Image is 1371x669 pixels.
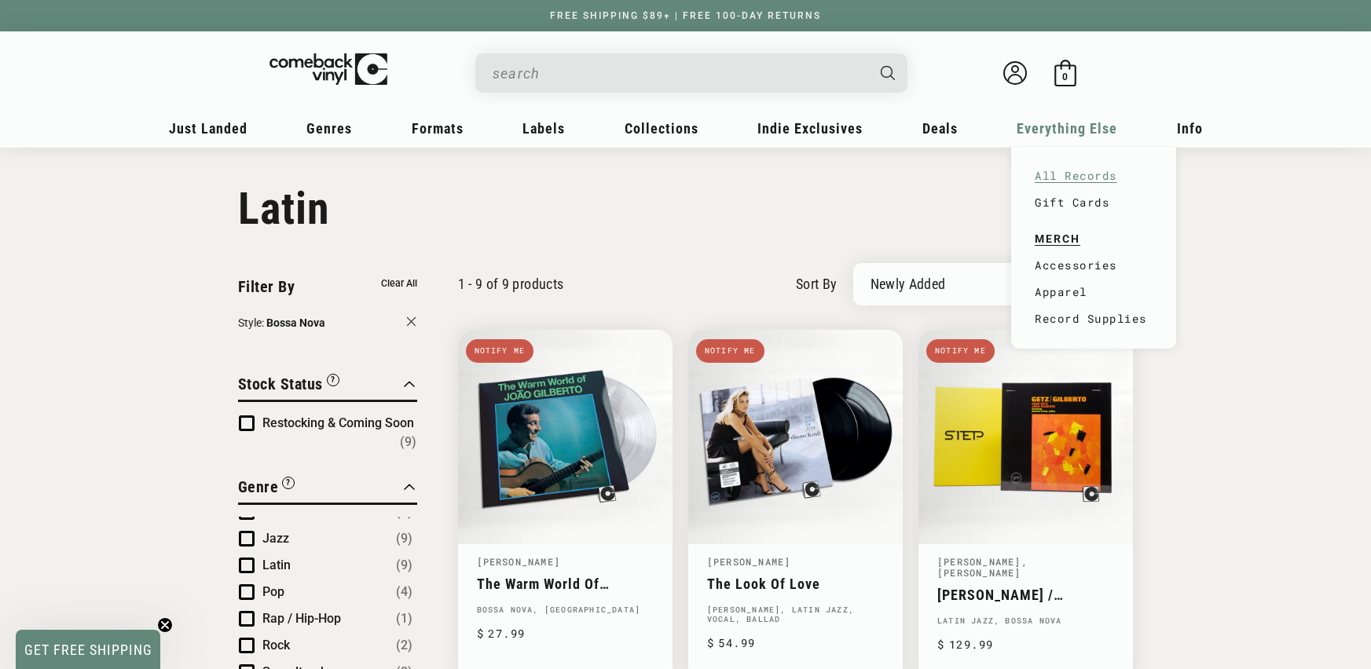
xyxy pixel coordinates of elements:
span: Everything Else [1017,120,1117,137]
span: Labels [522,120,565,137]
span: Deals [922,120,958,137]
p: 1 - 9 of 9 products [458,276,564,292]
span: Filter By [238,277,295,296]
span: 0 [1062,71,1068,82]
input: When autocomplete results are available use up and down arrows to review and enter to select [493,57,865,90]
a: FREE SHIPPING $89+ | FREE 100-DAY RETURNS [534,10,837,21]
span: Number of products: (4) [396,583,412,601]
a: [PERSON_NAME] [707,555,791,568]
span: Number of products: (1) [396,609,412,628]
a: Gift Cards [1035,189,1153,216]
a: , [PERSON_NAME] [937,555,1028,579]
button: Filter by Stock Status [238,372,339,400]
span: Restocking & Coming Soon [262,415,414,430]
button: Clear all filters [381,275,417,292]
span: Number of products: (9) [396,556,412,575]
span: GET FREE SHIPPING [24,642,152,658]
a: The Warm World Of [PERSON_NAME] [477,576,654,592]
span: Number of products: (2) [396,636,412,655]
a: [PERSON_NAME] [477,555,561,568]
button: Search [867,53,909,93]
span: Latin [262,557,291,572]
a: All Records [1035,163,1153,189]
span: Bossa Nova [266,316,325,329]
span: Style: [238,316,264,329]
a: Apparel [1035,279,1153,305]
a: [PERSON_NAME] / [PERSON_NAME] [937,587,1114,603]
div: Search [475,53,907,93]
span: Rock [262,638,290,653]
button: Close teaser [157,617,173,633]
h1: Latin [238,183,1134,235]
a: Record Supplies [1035,305,1153,332]
span: Genres [306,120,352,137]
span: Funk / Soul [262,504,326,519]
div: GET FREE SHIPPINGClose teaser [16,630,160,669]
span: Formats [412,120,464,137]
span: Info [1177,120,1203,137]
span: Jazz [262,531,289,546]
span: Just Landed [169,120,247,137]
a: [PERSON_NAME] [937,555,1021,568]
a: The Look Of Love [707,576,884,592]
span: Rap / Hip-Hop [262,611,341,626]
a: Accessories [1035,252,1153,279]
span: Number of products: (9) [400,433,416,451]
span: Pop [262,584,284,599]
span: Genre [238,477,279,496]
span: Stock Status [238,375,323,393]
label: sort by [796,273,838,294]
span: Indie Exclusives [757,120,863,137]
button: Filter by Genre [238,475,295,503]
span: Number of products: (9) [396,529,412,548]
button: Clear filter by Style Bossa Nova [238,314,417,334]
span: Collections [625,120,698,137]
